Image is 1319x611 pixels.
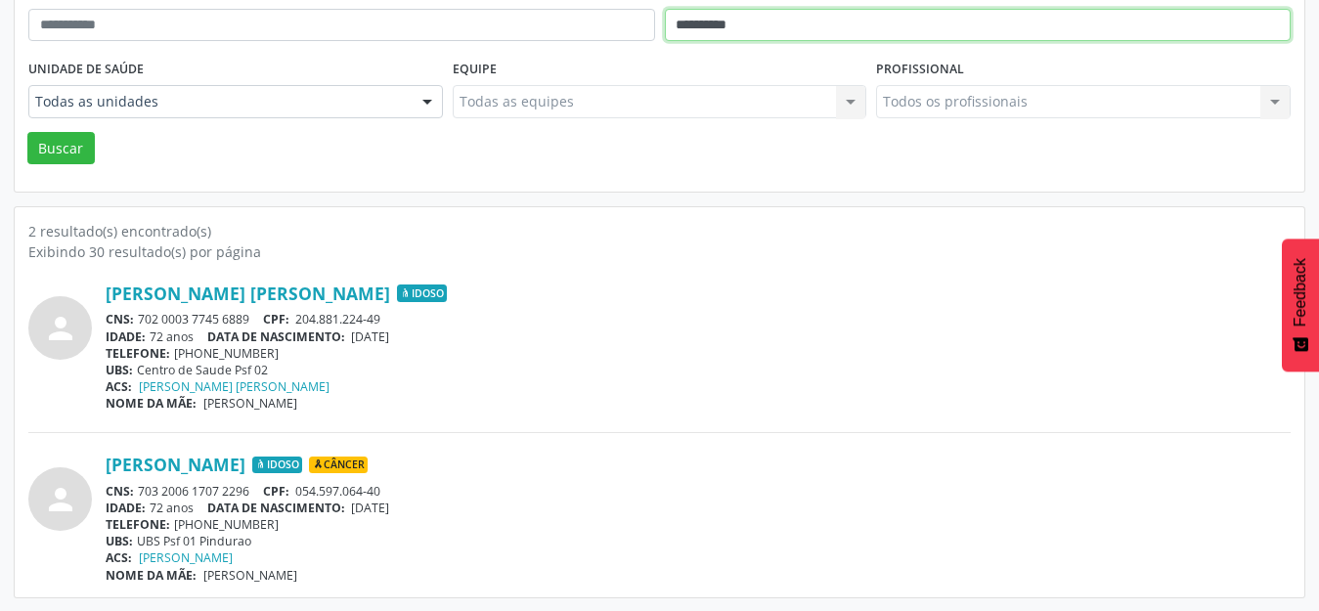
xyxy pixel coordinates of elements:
div: Exibindo 30 resultado(s) por página [28,241,1291,262]
span: Idoso [252,457,302,474]
button: Buscar [27,132,95,165]
span: [PERSON_NAME] [203,567,297,584]
span: DATA DE NASCIMENTO: [207,500,345,516]
span: ACS: [106,378,132,395]
div: 72 anos [106,500,1291,516]
label: Equipe [453,55,497,85]
span: Câncer [309,457,368,474]
span: TELEFONE: [106,345,170,362]
span: [DATE] [351,500,389,516]
i: person [43,311,78,346]
span: [PERSON_NAME] [203,395,297,412]
span: Idoso [397,284,447,302]
span: CPF: [263,483,289,500]
span: NOME DA MÃE: [106,567,197,584]
div: [PHONE_NUMBER] [106,345,1291,362]
label: Profissional [876,55,964,85]
span: IDADE: [106,328,146,345]
span: Feedback [1292,258,1309,327]
span: [DATE] [351,328,389,345]
span: DATA DE NASCIMENTO: [207,328,345,345]
span: UBS: [106,362,133,378]
div: UBS Psf 01 Pindurao [106,533,1291,549]
span: ACS: [106,549,132,566]
div: Centro de Saude Psf 02 [106,362,1291,378]
span: IDADE: [106,500,146,516]
span: CNS: [106,311,134,327]
span: 054.597.064-40 [295,483,380,500]
i: person [43,482,78,517]
button: Feedback - Mostrar pesquisa [1282,239,1319,371]
div: 2 resultado(s) encontrado(s) [28,221,1291,241]
div: 703 2006 1707 2296 [106,483,1291,500]
div: [PHONE_NUMBER] [106,516,1291,533]
a: [PERSON_NAME] [PERSON_NAME] [139,378,330,395]
span: Todas as unidades [35,92,403,111]
span: 204.881.224-49 [295,311,380,327]
a: [PERSON_NAME] [139,549,233,566]
a: [PERSON_NAME] [PERSON_NAME] [106,283,390,304]
span: CNS: [106,483,134,500]
div: 702 0003 7745 6889 [106,311,1291,327]
span: TELEFONE: [106,516,170,533]
div: 72 anos [106,328,1291,345]
a: [PERSON_NAME] [106,454,245,475]
span: UBS: [106,533,133,549]
label: Unidade de saúde [28,55,144,85]
span: CPF: [263,311,289,327]
span: NOME DA MÃE: [106,395,197,412]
